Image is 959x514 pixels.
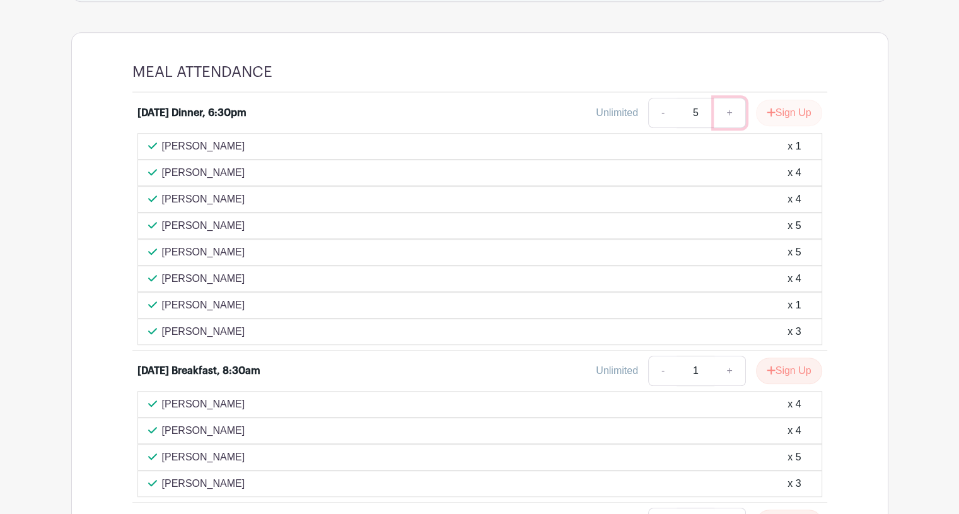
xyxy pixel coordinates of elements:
p: [PERSON_NAME] [162,324,245,339]
a: - [648,98,677,128]
div: x 3 [788,324,801,339]
p: [PERSON_NAME] [162,298,245,313]
p: [PERSON_NAME] [162,271,245,286]
div: x 4 [788,271,801,286]
p: [PERSON_NAME] [162,139,245,154]
p: [PERSON_NAME] [162,192,245,207]
div: Unlimited [596,105,638,120]
p: [PERSON_NAME] [162,476,245,491]
p: [PERSON_NAME] [162,450,245,465]
div: x 4 [788,192,801,207]
div: x 1 [788,298,801,313]
p: [PERSON_NAME] [162,397,245,412]
h4: MEAL ATTENDANCE [132,63,272,81]
p: [PERSON_NAME] [162,245,245,260]
button: Sign Up [756,100,822,126]
p: [PERSON_NAME] [162,218,245,233]
div: x 5 [788,450,801,465]
p: [PERSON_NAME] [162,165,245,180]
div: [DATE] Breakfast, 8:30am [137,363,260,378]
div: x 4 [788,397,801,412]
div: x 3 [788,476,801,491]
div: x 4 [788,165,801,180]
div: x 4 [788,423,801,438]
div: x 5 [788,218,801,233]
div: x 1 [788,139,801,154]
a: + [714,98,745,128]
a: + [714,356,745,386]
a: - [648,356,677,386]
p: [PERSON_NAME] [162,423,245,438]
div: [DATE] Dinner, 6:30pm [137,105,247,120]
div: x 5 [788,245,801,260]
div: Unlimited [596,363,638,378]
button: Sign Up [756,358,822,384]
